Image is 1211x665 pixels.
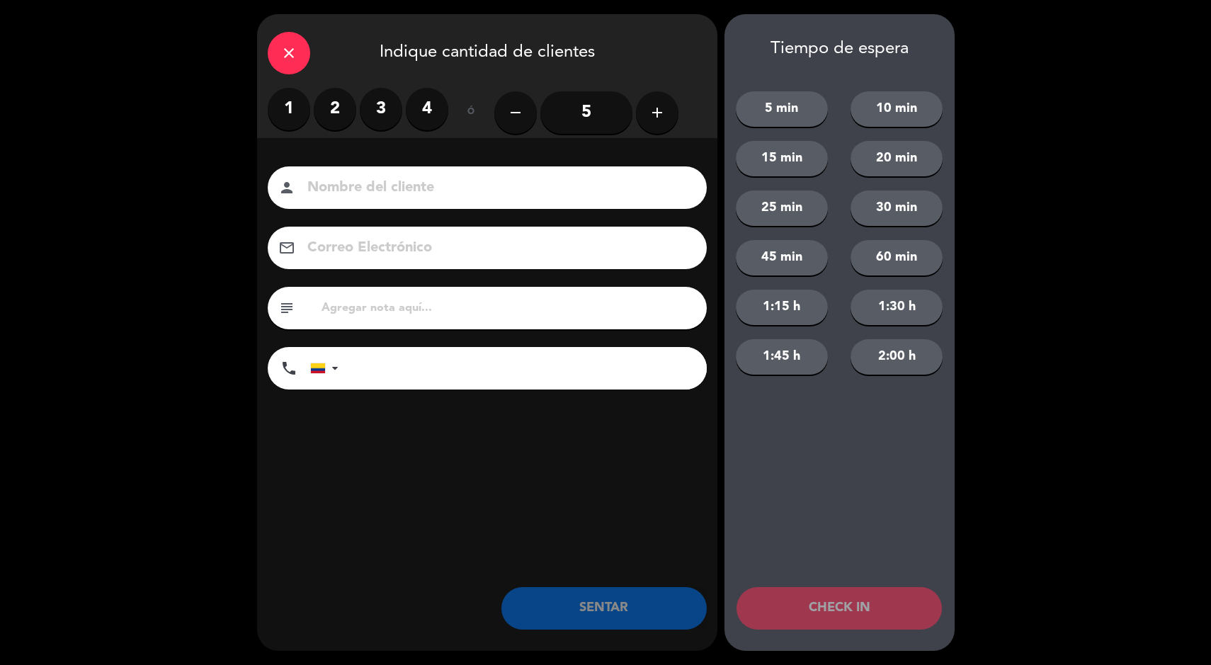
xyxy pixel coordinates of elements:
button: 45 min [736,240,828,275]
button: add [636,91,678,134]
div: Colombia: +57 [311,348,343,389]
i: person [278,179,295,196]
button: 1:45 h [736,339,828,375]
i: phone [280,360,297,377]
i: close [280,45,297,62]
label: 2 [314,88,356,130]
button: 10 min [851,91,943,127]
div: Indique cantidad de clientes [257,14,717,88]
button: CHECK IN [737,587,942,630]
button: 60 min [851,240,943,275]
button: SENTAR [501,587,707,630]
i: email [278,239,295,256]
button: 1:30 h [851,290,943,325]
button: 30 min [851,191,943,226]
i: remove [507,104,524,121]
input: Correo Electrónico [306,236,688,261]
button: 15 min [736,141,828,176]
input: Agregar nota aquí... [320,298,696,318]
div: ó [448,88,494,137]
button: 20 min [851,141,943,176]
button: 2:00 h [851,339,943,375]
button: remove [494,91,537,134]
button: 25 min [736,191,828,226]
label: 3 [360,88,402,130]
div: Tiempo de espera [724,39,955,59]
i: add [649,104,666,121]
label: 1 [268,88,310,130]
label: 4 [406,88,448,130]
button: 5 min [736,91,828,127]
button: 1:15 h [736,290,828,325]
input: Nombre del cliente [306,176,688,200]
i: subject [278,300,295,317]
